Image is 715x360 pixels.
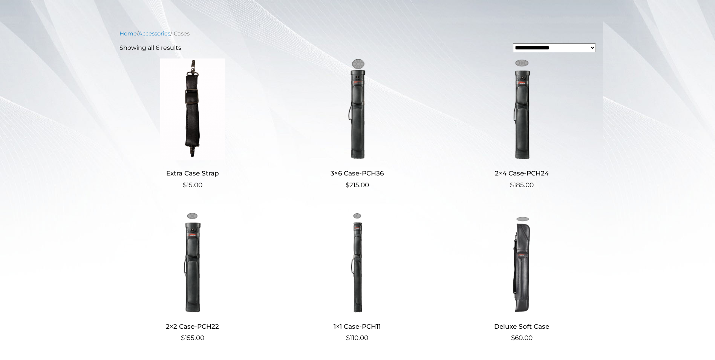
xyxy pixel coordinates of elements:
[284,211,430,313] img: 1x1 Case-PCH11
[119,30,137,37] a: Home
[181,334,185,342] span: $
[119,43,181,52] p: Showing all 6 results
[119,319,266,333] h2: 2×2 Case-PCH22
[119,166,266,180] h2: Extra Case Strap
[119,58,266,160] img: Extra Case Strap
[181,334,204,342] bdi: 155.00
[284,166,430,180] h2: 3×6 Case-PCH36
[284,58,430,190] a: 3×6 Case-PCH36 $215.00
[449,319,595,333] h2: Deluxe Soft Case
[510,181,514,189] span: $
[284,58,430,160] img: 3x6 Case-PCH36
[449,211,595,343] a: Deluxe Soft Case $60.00
[284,319,430,333] h2: 1×1 Case-PCH11
[183,181,187,189] span: $
[346,181,349,189] span: $
[119,211,266,343] a: 2×2 Case-PCH22 $155.00
[449,58,595,190] a: 2×4 Case-PCH24 $185.00
[119,211,266,313] img: 2x2 Case-PCH22
[511,334,515,342] span: $
[449,58,595,160] img: 2x4 Case-PCH24
[510,181,534,189] bdi: 185.00
[284,211,430,343] a: 1×1 Case-PCH11 $110.00
[183,181,202,189] bdi: 15.00
[119,58,266,190] a: Extra Case Strap $15.00
[513,43,596,52] select: Shop order
[119,29,596,38] nav: Breadcrumb
[449,211,595,313] img: Deluxe Soft Case
[346,181,369,189] bdi: 215.00
[138,30,170,37] a: Accessories
[346,334,368,342] bdi: 110.00
[449,166,595,180] h2: 2×4 Case-PCH24
[511,334,533,342] bdi: 60.00
[346,334,350,342] span: $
